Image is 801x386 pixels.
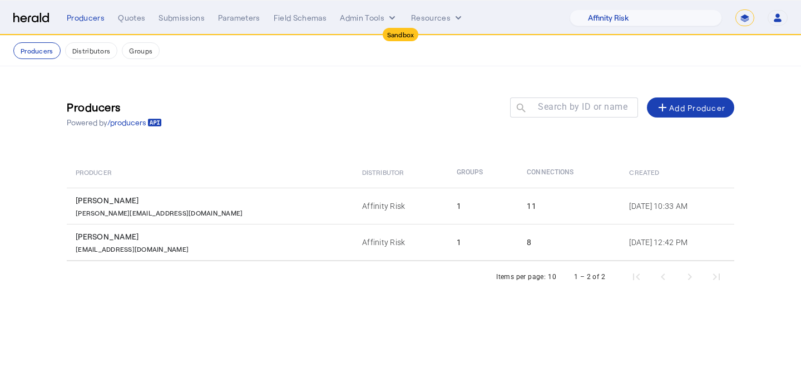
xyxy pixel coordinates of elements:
td: 1 [448,188,518,224]
td: [DATE] 12:42 PM [620,224,734,261]
td: [DATE] 10:33 AM [620,188,734,224]
div: Add Producer [656,101,725,114]
div: 10 [548,271,556,282]
div: 8 [527,237,616,248]
mat-icon: add [656,101,669,114]
td: Affinity Risk [353,224,448,261]
th: Groups [448,157,518,188]
div: Producers [67,12,105,23]
div: Sandbox [383,28,419,41]
button: Distributors [65,42,118,59]
th: Producer [67,157,353,188]
div: Parameters [218,12,260,23]
p: Powered by [67,117,162,128]
td: 1 [448,224,518,261]
th: Distributor [353,157,448,188]
div: Field Schemas [274,12,327,23]
div: 11 [527,201,616,212]
div: 1 – 2 of 2 [574,271,605,282]
mat-label: Search by ID or name [538,101,627,112]
button: Add Producer [647,97,734,118]
div: [PERSON_NAME] [76,195,349,206]
button: Resources dropdown menu [411,12,464,23]
h3: Producers [67,99,162,115]
th: Created [620,157,734,188]
button: Producers [13,42,61,59]
p: [EMAIL_ADDRESS][DOMAIN_NAME] [76,242,189,253]
td: Affinity Risk [353,188,448,224]
p: [PERSON_NAME][EMAIL_ADDRESS][DOMAIN_NAME] [76,206,243,217]
button: internal dropdown menu [340,12,398,23]
div: Submissions [159,12,205,23]
button: Groups [122,42,160,59]
a: /producers [107,117,162,128]
th: Connections [518,157,620,188]
div: Items per page: [496,271,546,282]
div: [PERSON_NAME] [76,231,349,242]
img: Herald Logo [13,13,49,23]
mat-icon: search [510,102,529,116]
div: Quotes [118,12,145,23]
